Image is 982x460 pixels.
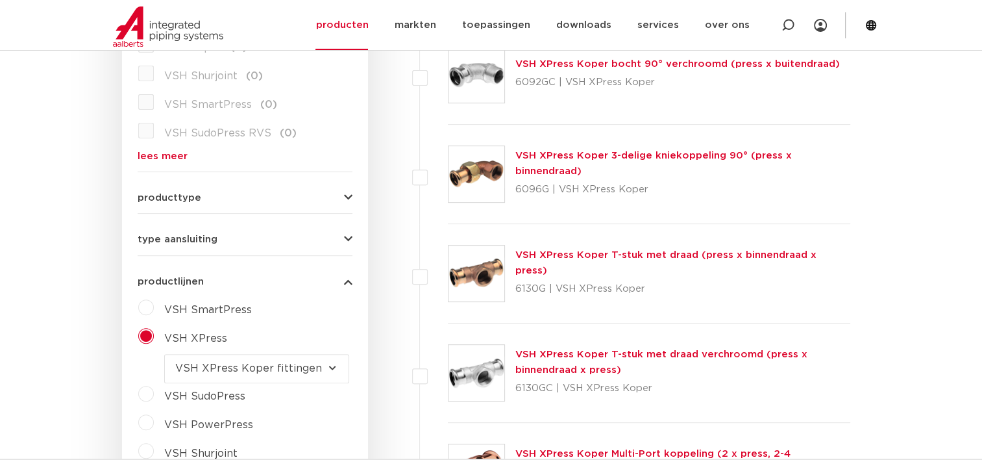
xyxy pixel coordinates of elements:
[260,99,277,110] span: (0)
[138,193,352,203] button: producttype
[448,246,504,301] img: Thumbnail for VSH XPress Koper T-stuk met draad (press x binnendraad x press)
[280,128,297,138] span: (0)
[515,179,851,200] p: 6096G | VSH XPress Koper
[164,128,271,138] span: VSH SudoPress RVS
[515,59,840,69] a: VSH XPress Koper bocht 90° verchroomd (press x buitendraad)
[164,333,227,344] span: VSH XPress
[138,277,204,287] span: productlijnen
[448,47,504,103] img: Thumbnail for VSH XPress Koper bocht 90° verchroomd (press x buitendraad)
[515,72,840,93] p: 6092GC | VSH XPress Koper
[246,71,263,81] span: (0)
[515,350,807,375] a: VSH XPress Koper T-stuk met draad verchroomd (press x binnendraad x press)
[138,277,352,287] button: productlijnen
[138,235,217,244] span: type aansluiting
[164,99,252,110] span: VSH SmartPress
[164,305,252,315] span: VSH SmartPress
[515,151,792,176] a: VSH XPress Koper 3-delige kniekoppeling 90° (press x binnendraad)
[138,151,352,161] a: lees meer
[164,420,253,430] span: VSH PowerPress
[515,279,851,300] p: 6130G | VSH XPress Koper
[138,235,352,244] button: type aansluiting
[814,11,827,40] div: my IPS
[515,378,851,399] p: 6130GC | VSH XPress Koper
[448,146,504,202] img: Thumbnail for VSH XPress Koper 3-delige kniekoppeling 90° (press x binnendraad)
[164,448,238,459] span: VSH Shurjoint
[164,71,238,81] span: VSH Shurjoint
[515,250,816,275] a: VSH XPress Koper T-stuk met draad (press x binnendraad x press)
[448,345,504,401] img: Thumbnail for VSH XPress Koper T-stuk met draad verchroomd (press x binnendraad x press)
[164,391,245,402] span: VSH SudoPress
[138,193,201,203] span: producttype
